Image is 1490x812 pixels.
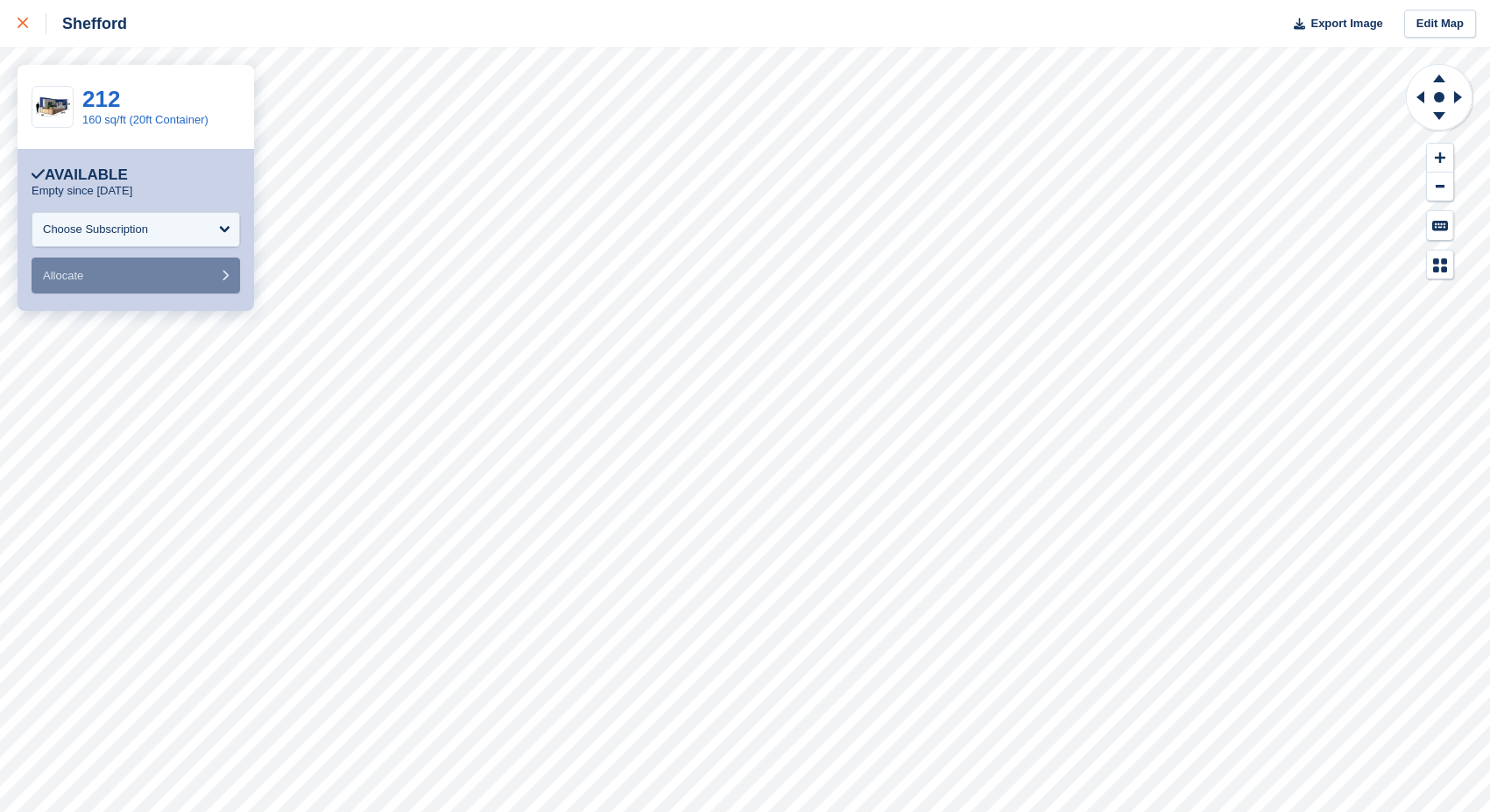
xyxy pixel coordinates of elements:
[1404,10,1476,39] a: Edit Map
[1427,251,1453,279] button: Map Legend
[32,92,73,123] img: 20-ft-container.jpg
[1283,10,1383,39] button: Export Image
[1427,173,1453,201] button: Zoom Out
[1427,211,1453,240] button: Keyboard Shortcuts
[32,184,132,198] p: Empty since [DATE]
[1310,15,1382,32] span: Export Image
[46,13,127,34] div: Shefford
[82,113,208,126] a: 160 sq/ft (20ft Container)
[32,166,128,184] div: Available
[82,86,120,112] a: 212
[43,221,148,238] div: Choose Subscription
[32,258,240,293] button: Allocate
[1427,144,1453,173] button: Zoom In
[43,269,83,282] span: Allocate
